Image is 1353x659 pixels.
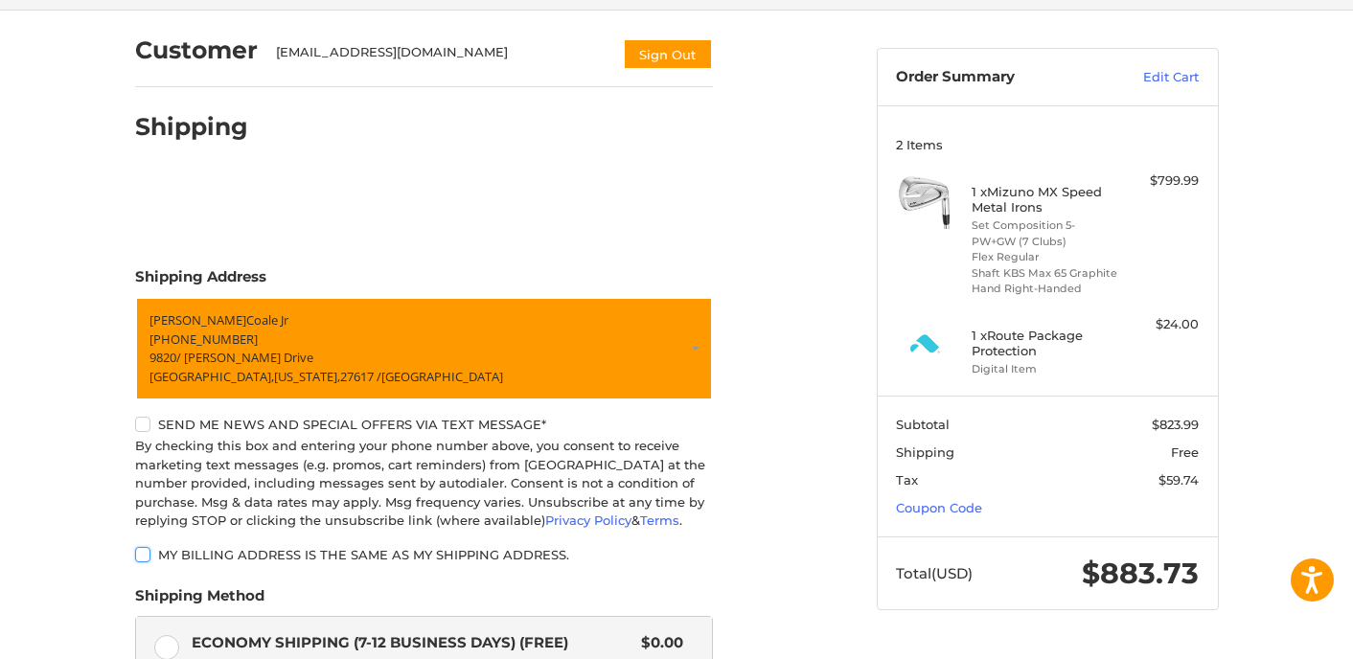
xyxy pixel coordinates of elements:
[135,437,713,531] div: By checking this box and entering your phone number above, you consent to receive marketing text ...
[149,311,246,329] span: [PERSON_NAME]
[135,585,264,616] legend: Shipping Method
[135,417,713,432] label: Send me news and special offers via text message*
[545,512,631,528] a: Privacy Policy
[972,265,1118,282] li: Shaft KBS Max 65 Graphite
[632,632,684,654] span: $0.00
[640,512,679,528] a: Terms
[381,367,503,384] span: [GEOGRAPHIC_DATA]
[972,249,1118,265] li: Flex Regular
[274,367,340,384] span: [US_STATE],
[1102,68,1199,87] a: Edit Cart
[192,632,632,654] span: Economy Shipping (7-12 Business Days) (Free)
[135,297,713,400] a: Enter or select a different address
[896,417,950,432] span: Subtotal
[149,329,258,347] span: [PHONE_NUMBER]
[972,281,1118,297] li: Hand Right-Handed
[623,38,713,70] button: Sign Out
[1152,417,1199,432] span: $823.99
[972,328,1118,359] h4: 1 x Route Package Protection
[1082,556,1199,591] span: $883.73
[1123,315,1199,334] div: $24.00
[135,266,266,297] legend: Shipping Address
[896,500,982,515] a: Coupon Code
[896,68,1102,87] h3: Order Summary
[896,564,973,582] span: Total (USD)
[1123,171,1199,191] div: $799.99
[135,112,248,142] h2: Shipping
[340,367,381,384] span: 27617 /
[149,367,274,384] span: [GEOGRAPHIC_DATA],
[896,137,1199,152] h3: 2 Items
[276,43,604,70] div: [EMAIL_ADDRESS][DOMAIN_NAME]
[246,311,288,329] span: Coale Jr
[135,547,713,562] label: My billing address is the same as my shipping address.
[972,361,1118,377] li: Digital Item
[1171,444,1199,460] span: Free
[149,349,176,366] span: 9820
[1158,472,1199,488] span: $59.74
[176,349,313,366] span: / [PERSON_NAME] Drive
[972,217,1118,249] li: Set Composition 5-PW+GW (7 Clubs)
[896,444,954,460] span: Shipping
[135,35,258,65] h2: Customer
[972,184,1118,216] h4: 1 x Mizuno MX Speed Metal Irons
[896,472,918,488] span: Tax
